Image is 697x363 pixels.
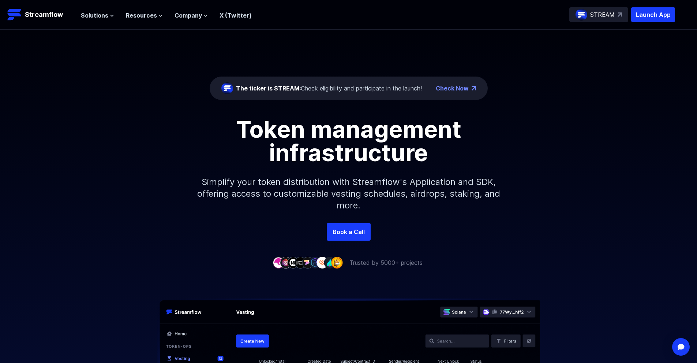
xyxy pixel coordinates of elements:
span: Company [175,11,202,20]
h1: Token management infrastructure [184,118,513,164]
img: company-6 [309,257,321,268]
span: The ticker is STREAM: [236,85,301,92]
img: streamflow-logo-circle.png [221,82,233,94]
img: company-7 [316,257,328,268]
p: Streamflow [25,10,63,20]
button: Launch App [631,7,675,22]
p: Trusted by 5000+ projects [349,258,423,267]
button: Solutions [81,11,114,20]
img: Streamflow Logo [7,7,22,22]
img: company-8 [324,257,336,268]
button: Resources [126,11,163,20]
a: Streamflow [7,7,74,22]
img: streamflow-logo-circle.png [576,9,587,21]
img: company-9 [331,257,343,268]
img: company-4 [295,257,306,268]
span: Solutions [81,11,108,20]
img: top-right-arrow.png [472,86,476,90]
div: Open Intercom Messenger [672,338,690,356]
img: company-3 [287,257,299,268]
img: company-2 [280,257,292,268]
p: Simplify your token distribution with Streamflow's Application and SDK, offering access to custom... [191,164,506,223]
a: Book a Call [327,223,371,241]
p: STREAM [590,10,615,19]
div: Check eligibility and participate in the launch! [236,84,422,93]
img: company-1 [273,257,284,268]
a: STREAM [569,7,628,22]
img: top-right-arrow.svg [618,12,622,17]
a: X (Twitter) [220,12,252,19]
button: Company [175,11,208,20]
span: Resources [126,11,157,20]
a: Check Now [436,84,469,93]
img: company-5 [302,257,314,268]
